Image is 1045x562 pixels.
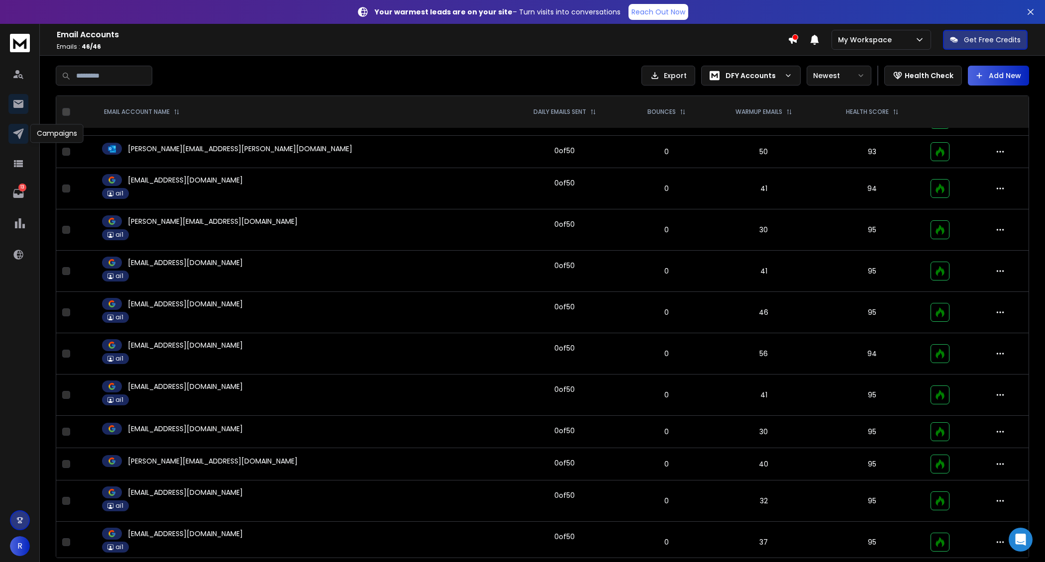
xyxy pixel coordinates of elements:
[820,448,925,480] td: 95
[846,108,889,116] p: HEALTH SCORE
[554,343,575,353] div: 0 of 50
[905,71,953,81] p: Health Check
[820,251,925,292] td: 95
[82,42,101,51] span: 46 / 46
[820,168,925,209] td: 94
[533,108,586,116] p: DAILY EMAILS SENT
[554,178,575,188] div: 0 of 50
[57,29,788,41] h1: Email Accounts
[554,490,575,500] div: 0 of 50
[115,313,123,321] p: ai1
[708,375,820,416] td: 41
[30,124,84,143] div: Campaigns
[128,381,243,391] p: [EMAIL_ADDRESS][DOMAIN_NAME]
[820,209,925,251] td: 95
[115,396,123,404] p: ai1
[884,66,962,86] button: Health Check
[631,537,702,547] p: 0
[554,384,575,394] div: 0 of 50
[631,459,702,469] p: 0
[708,480,820,522] td: 32
[128,529,243,539] p: [EMAIL_ADDRESS][DOMAIN_NAME]
[820,136,925,168] td: 93
[641,66,695,86] button: Export
[115,189,123,197] p: ai1
[726,71,780,81] p: DFY Accounts
[820,292,925,333] td: 95
[375,7,621,17] p: – Turn visits into conversations
[820,480,925,522] td: 95
[115,543,123,551] p: ai1
[115,231,123,239] p: ai1
[708,209,820,251] td: 30
[10,536,30,556] button: R
[554,302,575,312] div: 0 of 50
[554,532,575,542] div: 0 of 50
[708,136,820,168] td: 50
[631,349,702,359] p: 0
[554,426,575,436] div: 0 of 50
[554,261,575,271] div: 0 of 50
[631,225,702,235] p: 0
[128,424,243,434] p: [EMAIL_ADDRESS][DOMAIN_NAME]
[943,30,1028,50] button: Get Free Credits
[128,216,298,226] p: [PERSON_NAME][EMAIL_ADDRESS][DOMAIN_NAME]
[735,108,782,116] p: WARMUP EMAILS
[115,502,123,510] p: ai1
[647,108,676,116] p: BOUNCES
[968,66,1029,86] button: Add New
[115,272,123,280] p: ai1
[820,333,925,375] td: 94
[8,184,28,203] a: 13
[708,251,820,292] td: 41
[554,458,575,468] div: 0 of 50
[115,355,123,363] p: ai1
[104,108,180,116] div: EMAIL ACCOUNT NAME
[807,66,871,86] button: Newest
[18,184,26,191] p: 13
[708,333,820,375] td: 56
[708,416,820,448] td: 30
[631,184,702,193] p: 0
[1009,528,1033,552] div: Open Intercom Messenger
[631,390,702,400] p: 0
[820,375,925,416] td: 95
[631,266,702,276] p: 0
[820,416,925,448] td: 95
[554,219,575,229] div: 0 of 50
[128,175,243,185] p: [EMAIL_ADDRESS][DOMAIN_NAME]
[375,7,513,17] strong: Your warmest leads are on your site
[631,7,685,17] p: Reach Out Now
[10,34,30,52] img: logo
[708,292,820,333] td: 46
[128,340,243,350] p: [EMAIL_ADDRESS][DOMAIN_NAME]
[128,487,243,497] p: [EMAIL_ADDRESS][DOMAIN_NAME]
[708,448,820,480] td: 40
[628,4,688,20] a: Reach Out Now
[554,146,575,156] div: 0 of 50
[631,147,702,157] p: 0
[128,299,243,309] p: [EMAIL_ADDRESS][DOMAIN_NAME]
[964,35,1021,45] p: Get Free Credits
[838,35,896,45] p: My Workspace
[631,307,702,317] p: 0
[631,496,702,506] p: 0
[128,456,298,466] p: [PERSON_NAME][EMAIL_ADDRESS][DOMAIN_NAME]
[128,144,352,154] p: [PERSON_NAME][EMAIL_ADDRESS][PERSON_NAME][DOMAIN_NAME]
[631,427,702,437] p: 0
[57,43,788,51] p: Emails :
[128,258,243,268] p: [EMAIL_ADDRESS][DOMAIN_NAME]
[708,168,820,209] td: 41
